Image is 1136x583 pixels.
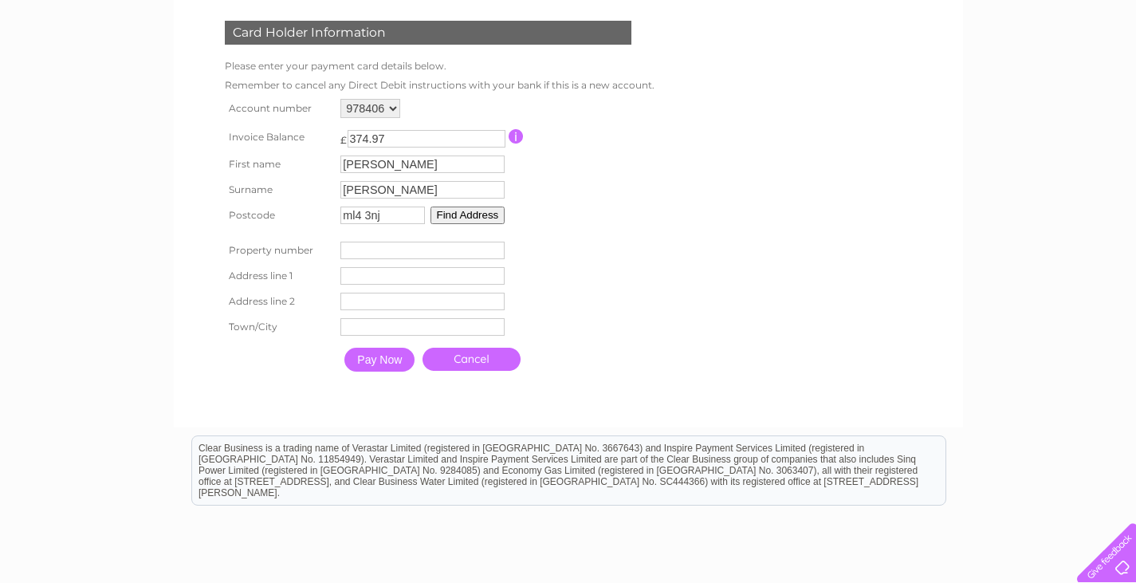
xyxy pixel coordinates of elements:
[423,348,521,371] a: Cancel
[997,68,1020,80] a: Blog
[192,9,945,77] div: Clear Business is a trading name of Verastar Limited (registered in [GEOGRAPHIC_DATA] No. 3667643...
[940,68,988,80] a: Telecoms
[221,76,658,95] td: Remember to cancel any Direct Debit instructions with your bank if this is a new account.
[221,95,337,122] th: Account number
[221,289,337,314] th: Address line 2
[340,126,347,146] td: £
[430,207,505,224] button: Find Address
[221,57,658,76] td: Please enter your payment card details below.
[40,41,121,90] img: logo.png
[221,152,337,177] th: First name
[221,314,337,340] th: Town/City
[221,263,337,289] th: Address line 1
[225,21,631,45] div: Card Holder Information
[895,68,930,80] a: Energy
[835,8,945,28] a: 0333 014 3131
[221,238,337,263] th: Property number
[1030,68,1069,80] a: Contact
[221,122,337,152] th: Invoice Balance
[1084,68,1122,80] a: Log out
[221,177,337,203] th: Surname
[221,203,337,228] th: Postcode
[344,348,415,372] input: Pay Now
[509,129,524,144] input: Information
[855,68,886,80] a: Water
